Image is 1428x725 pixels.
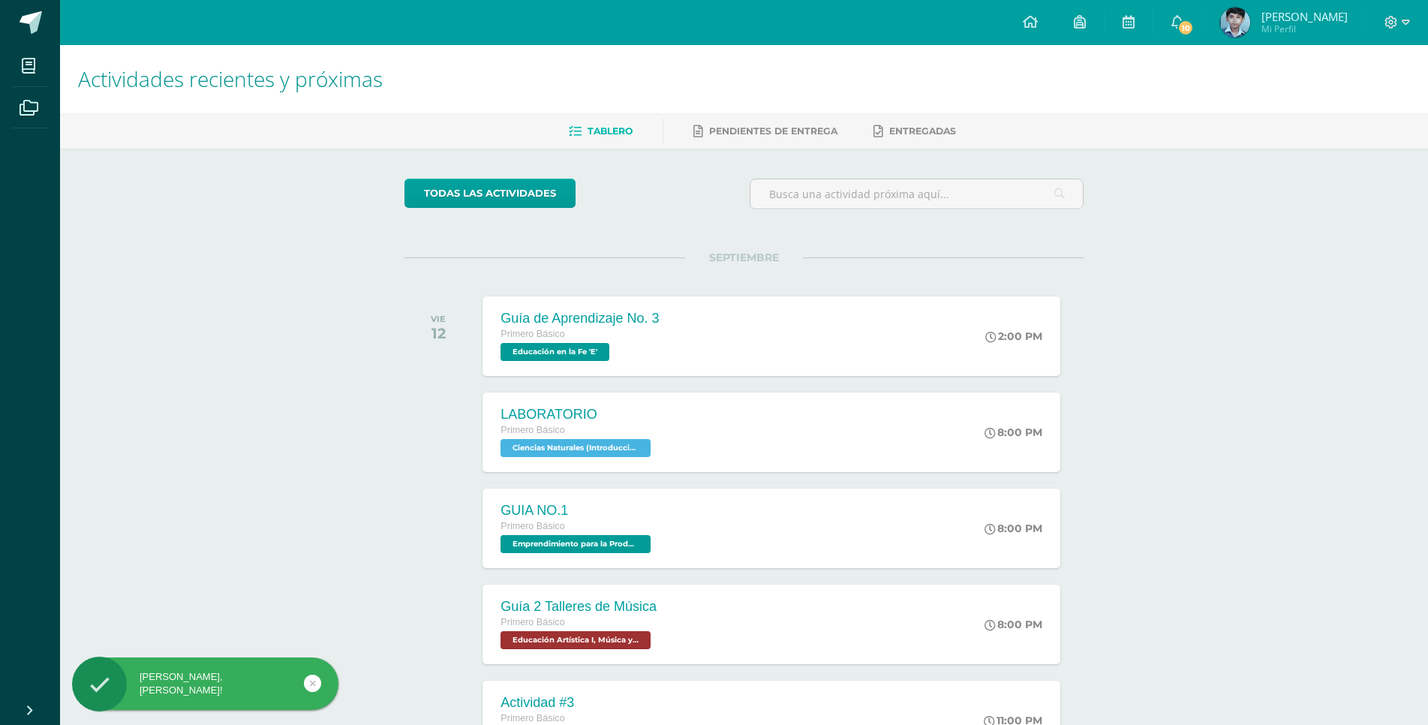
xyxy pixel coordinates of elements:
div: Guía 2 Talleres de Música [501,599,657,615]
span: Primero Básico [501,617,564,627]
a: Entregadas [873,119,956,143]
span: Educación Artística I, Música y Danza 'E' [501,631,651,649]
div: LABORATORIO [501,407,654,423]
div: Guía de Aprendizaje No. 3 [501,311,659,326]
span: Actividades recientes y próximas [78,65,383,93]
div: 8:00 PM [985,522,1042,535]
span: Entregadas [889,125,956,137]
span: Primero Básico [501,329,564,339]
input: Busca una actividad próxima aquí... [750,179,1083,209]
span: Mi Perfil [1261,23,1348,35]
a: Tablero [569,119,633,143]
a: Pendientes de entrega [693,119,837,143]
span: Tablero [588,125,633,137]
div: Actividad #3 [501,695,649,711]
div: GUIA NO.1 [501,503,654,519]
div: 8:00 PM [985,618,1042,631]
span: Primero Básico [501,425,564,435]
span: SEPTIEMBRE [685,251,803,264]
div: [PERSON_NAME], [PERSON_NAME]! [72,670,338,697]
span: 10 [1177,20,1194,36]
div: 8:00 PM [985,426,1042,439]
div: 2:00 PM [985,329,1042,343]
a: todas las Actividades [404,179,576,208]
span: Primero Básico [501,521,564,531]
span: Educación en la Fe 'E' [501,343,609,361]
img: 4eee16acf979dd6f8c8e8c5c2d1c528a.png [1220,8,1250,38]
span: Primero Básico [501,713,564,723]
div: 12 [431,324,446,342]
div: VIE [431,314,446,324]
span: Ciencias Naturales (Introducción a la Biología) 'E' [501,439,651,457]
span: [PERSON_NAME] [1261,9,1348,24]
span: Pendientes de entrega [709,125,837,137]
span: Emprendimiento para la Productividad 'E' [501,535,651,553]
